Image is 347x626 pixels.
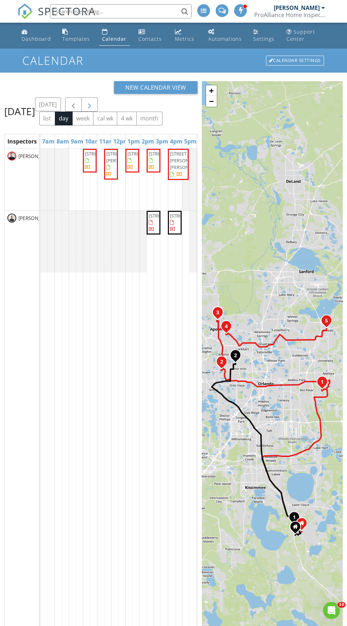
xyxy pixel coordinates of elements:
img: picsart_230407_183509483.jpeg [7,214,16,222]
span: [STREET_ADDRESS][PERSON_NAME][PERSON_NAME] [170,151,210,170]
img: The Best Home Inspection Software - Spectora [17,4,33,19]
div: 3813 Westwood Rd, Orlando, FL 32808 [235,355,240,359]
a: 7am [40,136,56,147]
i: 1 [321,379,324,384]
div: 10937 Willow Ridge Loop, Orlando, FL 32825 [322,382,326,386]
i: 1 [293,515,296,520]
iframe: Intercom live chat [323,602,340,619]
div: 2666 Auld Scot Blvd, Ocoee, FL 34761 [222,361,226,366]
i: 2 [234,353,237,358]
a: Dashboard [19,26,54,46]
input: Search everything... [50,4,192,18]
a: 1pm [126,136,142,147]
a: 12pm [112,136,131,147]
a: Support Center [284,26,328,46]
div: Automations [208,35,242,42]
a: 2pm [140,136,156,147]
a: 4pm [168,136,184,147]
a: Contacts [136,26,166,46]
div: 308 N Lake Jessup Ave, Oviedo, FL 32765 [326,320,331,325]
a: 9am [69,136,85,147]
img: jww1bnnv188704388.jpeg [7,152,16,160]
span: [PERSON_NAME] [17,215,57,222]
div: 3066 Sandstone Cir, St. Cloud, FL 34772 [294,517,298,521]
div: 1217 La Gorce Dr, Apopka, FL 32703 [226,326,231,330]
button: day [55,112,73,125]
i: 2 [220,359,223,364]
button: Next day [81,97,98,112]
a: Calendar Settings [265,55,325,66]
i: 4 [225,324,228,329]
i: 3 [216,310,219,315]
a: Automations (Basic) [205,26,245,46]
span: 10 [337,602,346,608]
div: Metrics [175,35,194,42]
a: Zoom out [206,96,217,107]
span: [STREET_ADDRESS][PERSON_NAME] [106,151,146,164]
button: New Calendar View [114,81,198,94]
div: Calendar [102,35,126,42]
div: [PERSON_NAME] [274,4,320,11]
a: 3pm [154,136,170,147]
h2: [DATE] [4,104,35,118]
a: Zoom in [206,85,217,96]
a: 11am [97,136,116,147]
div: Contacts [138,35,162,42]
span: [STREET_ADDRESS] [170,213,210,219]
button: cal wk [93,112,117,125]
div: Templates [62,35,90,42]
a: Metrics [172,26,200,46]
button: [DATE] [35,97,61,111]
span: [STREET_ADDRESS] [85,151,125,157]
span: [STREET_ADDRESS] [149,151,188,157]
a: Templates [59,26,93,46]
span: Inspectors [7,137,37,145]
a: 8am [55,136,71,147]
div: 3808 Wind Dancer Cir, Saint Cloud FL 34772 [295,526,300,531]
button: week [72,112,94,125]
div: Support Center [286,28,315,42]
button: month [136,112,163,125]
a: Settings [250,26,278,46]
div: 11 E Skylark St, Apopka, FL 32712 [218,312,222,316]
div: Calendar Settings [266,56,324,66]
i: 5 [325,318,328,323]
button: list [39,112,55,125]
span: SPECTORA [38,4,96,18]
button: Previous day [65,97,82,112]
div: Dashboard [22,35,51,42]
a: 10am [83,136,102,147]
div: Settings [253,35,274,42]
span: [STREET_ADDRESS] [149,213,188,219]
a: Calendar [99,26,130,46]
a: 6pm [197,136,212,147]
a: 5pm [182,136,198,147]
span: [STREET_ADDRESS] [127,151,167,157]
h1: Calendar [22,54,324,67]
button: 4 wk [117,112,137,125]
a: SPECTORA [17,10,96,24]
div: 3611 Moca Drive, St. Cloud FL 34772 [302,523,306,527]
span: [PERSON_NAME] [17,153,57,160]
div: ProAlliance Home Inspections [254,11,325,18]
